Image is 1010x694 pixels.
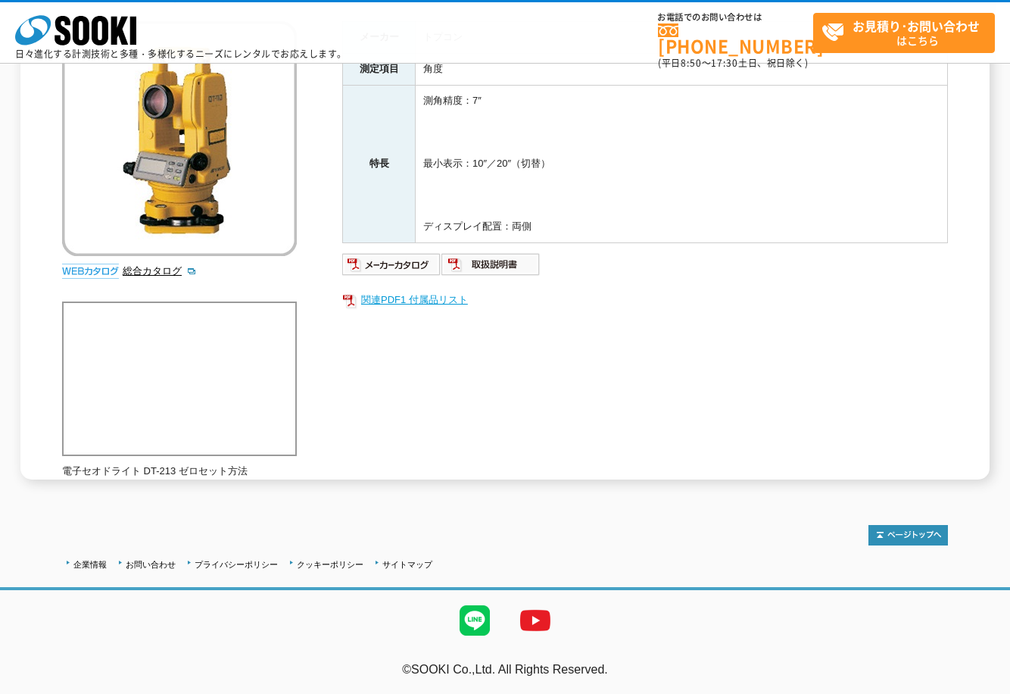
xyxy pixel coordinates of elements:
[73,560,107,569] a: 企業情報
[444,590,505,651] img: LINE
[123,265,197,277] a: 総合カタログ
[505,590,566,651] img: YouTube
[821,14,994,52] span: はこちら
[342,290,948,310] a: 関連PDF1 付属品リスト
[62,264,119,279] img: webカタログ
[681,56,702,70] span: 8:50
[342,252,441,277] img: メーカーカタログ
[658,23,813,55] a: [PHONE_NUMBER]
[126,560,176,569] a: お問い合わせ
[658,56,808,70] span: (平日 ～ 土日、祝日除く)
[813,13,995,53] a: お見積り･お問い合わせはこちら
[15,49,347,58] p: 日々進化する計測技術と多種・多様化するニーズにレンタルでお応えします。
[343,85,416,242] th: 特長
[952,679,1010,692] a: テストMail
[382,560,432,569] a: サイトマップ
[868,525,948,546] img: トップページへ
[195,560,278,569] a: プライバシーポリシー
[297,560,363,569] a: クッキーポリシー
[711,56,738,70] span: 17:30
[853,17,980,35] strong: お見積り･お問い合わせ
[62,21,297,256] img: デジタルセオドライト DT-213（ポインター付）
[342,262,441,274] a: メーカーカタログ
[416,85,948,242] td: 測角精度：7″ 最小表示：10″／20″（切替） ディスプレイ配置：両側
[441,262,541,274] a: 取扱説明書
[62,464,297,480] p: 電子セオドライト DT-213 ゼロセット方法
[658,13,813,22] span: お電話でのお問い合わせは
[441,252,541,277] img: 取扱説明書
